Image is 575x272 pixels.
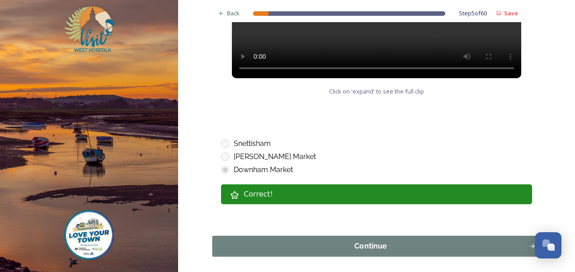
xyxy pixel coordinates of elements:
button: Continue [212,236,541,257]
span: Click on 'expand' to see the full clip [329,87,424,96]
span: Step 5 of 60 [459,9,487,18]
div: [PERSON_NAME] Market [234,151,316,162]
span: Back [227,9,240,18]
div: Downham Market [234,164,293,175]
div: Continue [217,241,524,252]
div: Snettisham [234,138,271,149]
div: Correct! [244,189,523,200]
strong: Save [504,9,518,17]
button: Open Chat [535,232,561,258]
